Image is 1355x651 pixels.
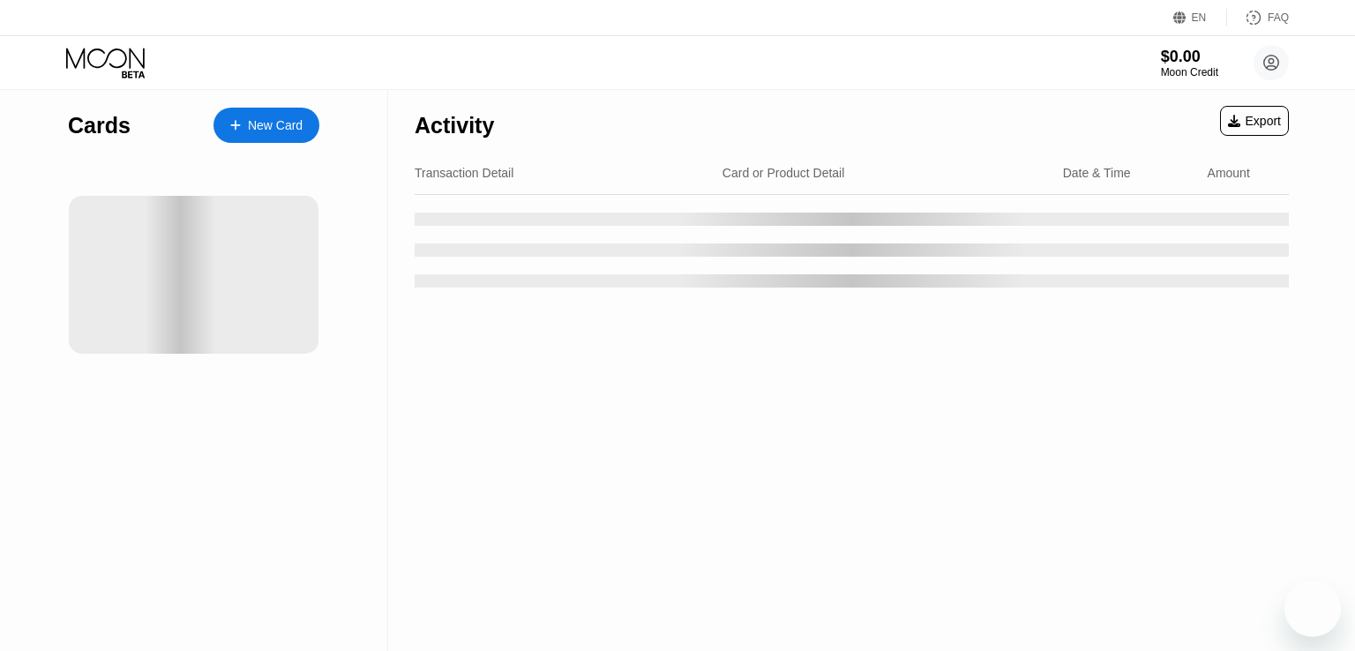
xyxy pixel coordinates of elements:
[1268,11,1289,24] div: FAQ
[68,113,131,138] div: Cards
[213,108,319,143] div: New Card
[1284,580,1341,637] iframe: Button to launch messaging window
[1192,11,1207,24] div: EN
[1220,106,1289,136] div: Export
[1161,48,1218,66] div: $0.00
[415,113,494,138] div: Activity
[1173,9,1227,26] div: EN
[1161,48,1218,79] div: $0.00Moon Credit
[248,118,303,133] div: New Card
[1228,114,1281,128] div: Export
[415,166,513,180] div: Transaction Detail
[722,166,845,180] div: Card or Product Detail
[1208,166,1250,180] div: Amount
[1227,9,1289,26] div: FAQ
[1063,166,1131,180] div: Date & Time
[1161,66,1218,79] div: Moon Credit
